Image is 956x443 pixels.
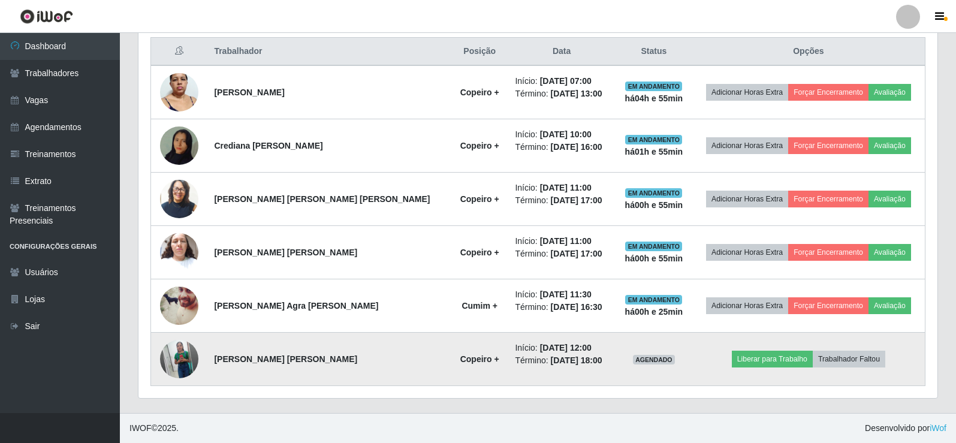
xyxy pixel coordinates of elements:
[515,182,608,194] li: Início:
[625,82,682,91] span: EM ANDAMENTO
[551,142,602,152] time: [DATE] 16:00
[616,38,692,66] th: Status
[515,354,608,367] li: Término:
[214,301,378,311] strong: [PERSON_NAME] Agra [PERSON_NAME]
[692,38,925,66] th: Opções
[551,249,602,258] time: [DATE] 17:00
[540,129,592,139] time: [DATE] 10:00
[460,354,499,364] strong: Copeiro +
[160,227,198,278] img: 1750954658696.jpeg
[451,38,508,66] th: Posição
[515,288,608,301] li: Início:
[706,137,788,154] button: Adicionar Horas Extra
[930,423,946,433] a: iWof
[868,297,911,314] button: Avaliação
[625,94,683,103] strong: há 04 h e 55 min
[788,137,868,154] button: Forçar Encerramento
[214,88,284,97] strong: [PERSON_NAME]
[160,282,198,330] img: 1680531528548.jpeg
[706,244,788,261] button: Adicionar Horas Extra
[207,38,451,66] th: Trabalhador
[160,176,198,221] img: 1720054938864.jpeg
[633,355,675,364] span: AGENDADO
[515,128,608,141] li: Início:
[214,194,430,204] strong: [PERSON_NAME] [PERSON_NAME] [PERSON_NAME]
[515,88,608,100] li: Término:
[540,183,592,192] time: [DATE] 11:00
[214,248,357,257] strong: [PERSON_NAME] [PERSON_NAME]
[868,137,911,154] button: Avaliação
[515,301,608,314] li: Término:
[706,84,788,101] button: Adicionar Horas Extra
[551,355,602,365] time: [DATE] 18:00
[625,135,682,144] span: EM ANDAMENTO
[625,254,683,263] strong: há 00 h e 55 min
[551,302,602,312] time: [DATE] 16:30
[540,343,592,352] time: [DATE] 12:00
[551,89,602,98] time: [DATE] 13:00
[551,195,602,205] time: [DATE] 17:00
[868,84,911,101] button: Avaliação
[706,191,788,207] button: Adicionar Horas Extra
[462,301,497,311] strong: Cumim +
[129,422,179,435] span: © 2025 .
[868,191,911,207] button: Avaliação
[788,84,868,101] button: Forçar Encerramento
[706,297,788,314] button: Adicionar Horas Extra
[214,141,322,150] strong: Crediana [PERSON_NAME]
[868,244,911,261] button: Avaliação
[160,111,198,180] img: 1755289367859.jpeg
[625,295,682,305] span: EM ANDAMENTO
[540,236,592,246] time: [DATE] 11:00
[813,351,885,367] button: Trabalhador Faltou
[788,191,868,207] button: Forçar Encerramento
[788,297,868,314] button: Forçar Encerramento
[515,248,608,260] li: Término:
[540,290,592,299] time: [DATE] 11:30
[788,244,868,261] button: Forçar Encerramento
[625,307,683,317] strong: há 00 h e 25 min
[625,147,683,156] strong: há 01 h e 55 min
[732,351,813,367] button: Liberar para Trabalho
[515,235,608,248] li: Início:
[160,335,198,383] img: 1734471784687.jpeg
[625,188,682,198] span: EM ANDAMENTO
[625,242,682,251] span: EM ANDAMENTO
[214,354,357,364] strong: [PERSON_NAME] [PERSON_NAME]
[515,194,608,207] li: Término:
[508,38,616,66] th: Data
[515,141,608,153] li: Término:
[865,422,946,435] span: Desenvolvido por
[460,88,499,97] strong: Copeiro +
[460,141,499,150] strong: Copeiro +
[515,75,608,88] li: Início:
[460,248,499,257] strong: Copeiro +
[129,423,152,433] span: IWOF
[540,76,592,86] time: [DATE] 07:00
[160,67,198,117] img: 1701877774523.jpeg
[515,342,608,354] li: Início:
[20,9,73,24] img: CoreUI Logo
[460,194,499,204] strong: Copeiro +
[625,200,683,210] strong: há 00 h e 55 min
